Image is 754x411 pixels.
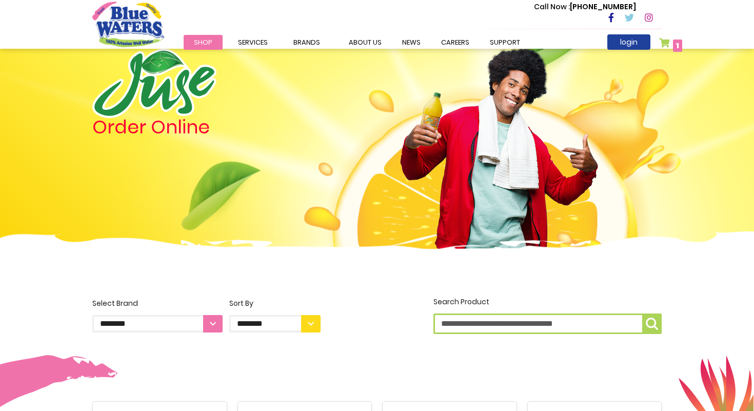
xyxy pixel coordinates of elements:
img: man.png [399,30,599,249]
a: login [607,34,650,50]
p: [PHONE_NUMBER] [534,2,636,12]
label: Search Product [433,297,662,334]
span: 1 [676,41,679,51]
select: Select Brand [92,315,223,332]
input: Search Product [433,314,662,334]
label: Select Brand [92,298,223,332]
span: Brands [293,37,320,47]
a: careers [431,35,480,50]
span: Services [238,37,268,47]
a: News [392,35,431,50]
button: Search Product [642,314,662,334]
a: store logo [92,2,164,47]
span: Shop [194,37,212,47]
a: 1 [659,38,682,53]
select: Sort By [229,315,321,332]
span: Call Now : [534,2,570,12]
a: support [480,35,530,50]
a: about us [339,35,392,50]
h4: Order Online [92,118,321,136]
img: search-icon.png [646,318,658,330]
img: logo [92,49,216,118]
div: Sort By [229,298,321,309]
